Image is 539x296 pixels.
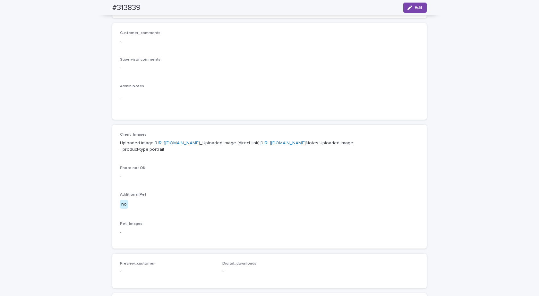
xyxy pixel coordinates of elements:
[120,262,155,266] span: Preview_customer
[403,3,427,13] button: Edit
[112,3,141,13] h2: #313839
[120,58,160,62] span: Supervisor comments
[222,262,256,266] span: Digital_downloads
[120,200,128,209] div: no
[120,133,147,137] span: Client_Images
[415,5,423,10] span: Edit
[120,222,142,226] span: Pet_Images
[120,38,419,45] p: -
[120,140,419,153] p: Uploaded image: _Uploaded image (direct link): Notes Uploaded image: _product-type:portrait
[120,166,145,170] span: Photo not OK
[120,229,419,236] p: -
[120,173,419,180] p: -
[222,268,317,275] p: -
[155,141,200,145] a: [URL][DOMAIN_NAME]
[120,64,419,71] p: -
[261,141,306,145] a: [URL][DOMAIN_NAME]
[120,193,146,197] span: Additional Pet
[120,31,160,35] span: Customer_comments
[120,96,419,102] p: -
[120,84,144,88] span: Admin Notes
[120,268,215,275] p: -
